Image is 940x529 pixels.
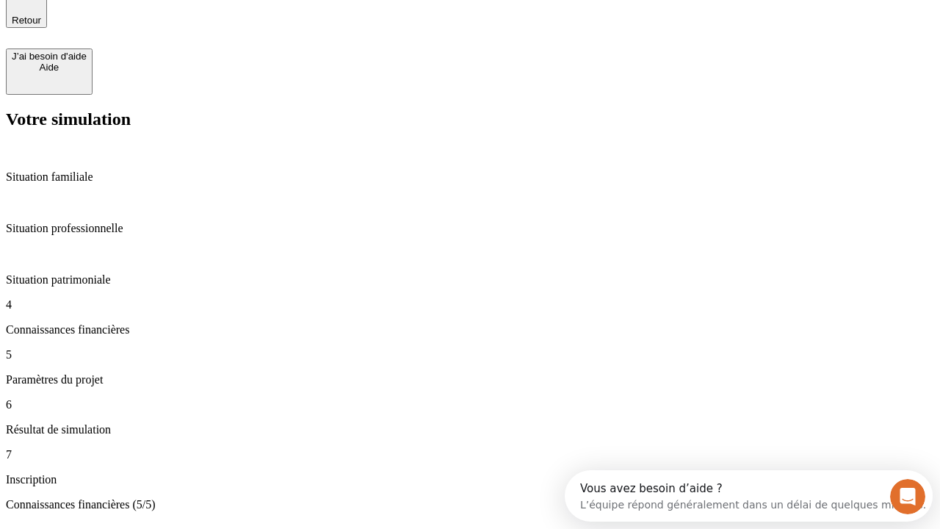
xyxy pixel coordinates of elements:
div: Ouvrir le Messenger Intercom [6,6,405,46]
p: 4 [6,298,934,312]
div: L’équipe répond généralement dans un délai de quelques minutes. [15,24,361,40]
p: Paramètres du projet [6,373,934,386]
p: Inscription [6,473,934,486]
iframe: Intercom live chat discovery launcher [565,470,933,522]
p: 6 [6,398,934,411]
div: Vous avez besoin d’aide ? [15,12,361,24]
p: 7 [6,448,934,461]
p: Connaissances financières [6,323,934,337]
h2: Votre simulation [6,109,934,129]
p: Connaissances financières (5/5) [6,498,934,511]
div: J’ai besoin d'aide [12,51,87,62]
p: Situation familiale [6,170,934,184]
p: Résultat de simulation [6,423,934,436]
iframe: Intercom live chat [890,479,925,514]
span: Retour [12,15,41,26]
p: Situation professionnelle [6,222,934,235]
p: Situation patrimoniale [6,273,934,287]
p: 5 [6,348,934,361]
button: J’ai besoin d'aideAide [6,48,93,95]
div: Aide [12,62,87,73]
